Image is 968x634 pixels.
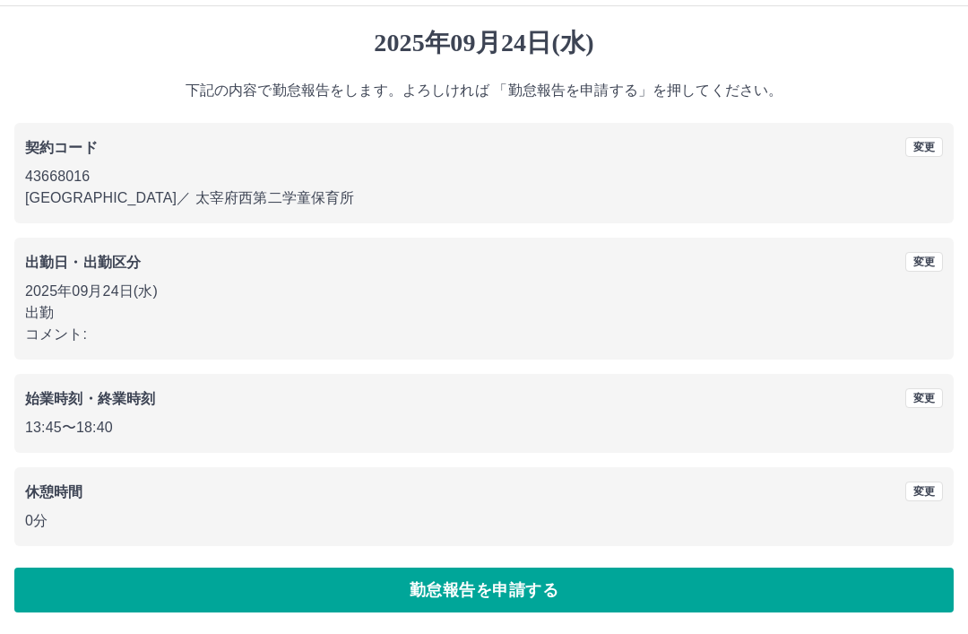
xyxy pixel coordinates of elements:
[25,418,943,439] p: 13:45 〜 18:40
[25,167,943,188] p: 43668016
[905,253,943,273] button: 変更
[25,325,943,346] p: コメント:
[905,482,943,502] button: 変更
[905,138,943,158] button: 変更
[25,188,943,210] p: [GEOGRAPHIC_DATA] ／ 太宰府西第二学童保育所
[25,511,943,533] p: 0分
[14,569,954,613] button: 勤怠報告を申請する
[905,389,943,409] button: 変更
[25,282,943,303] p: 2025年09月24日(水)
[25,303,943,325] p: 出勤
[25,392,155,407] b: 始業時刻・終業時刻
[25,141,98,156] b: 契約コード
[14,29,954,59] h1: 2025年09月24日(水)
[25,256,141,271] b: 出勤日・出勤区分
[14,81,954,102] p: 下記の内容で勤怠報告をします。よろしければ 「勤怠報告を申請する」を押してください。
[25,485,83,500] b: 休憩時間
